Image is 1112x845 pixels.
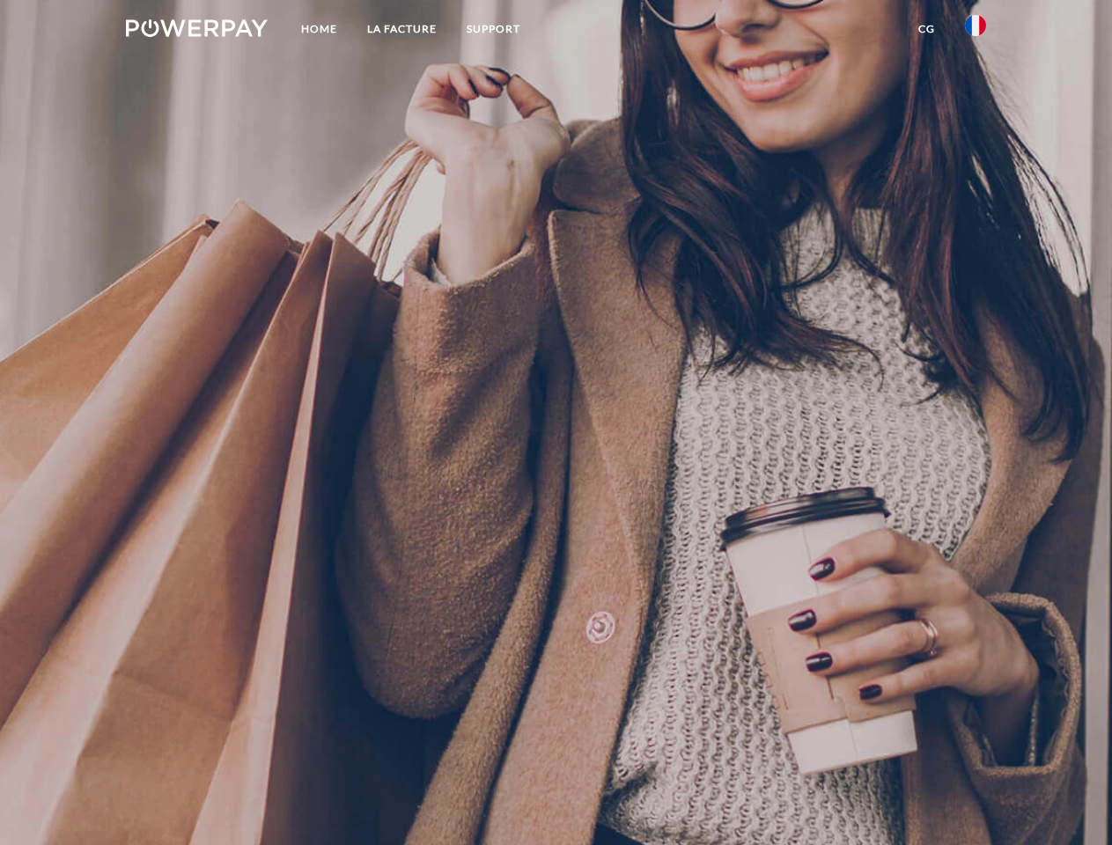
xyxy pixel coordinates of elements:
[126,19,268,37] img: logo-powerpay-white.svg
[352,13,452,45] a: LA FACTURE
[286,13,352,45] a: Home
[903,13,950,45] a: CG
[965,15,986,36] img: fr
[452,13,535,45] a: Support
